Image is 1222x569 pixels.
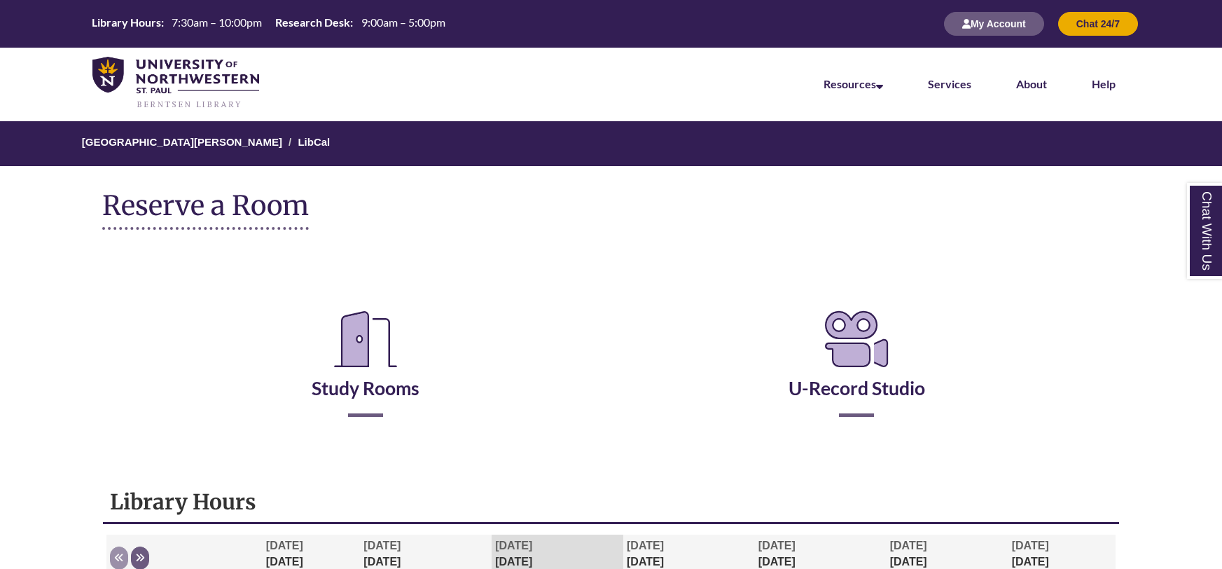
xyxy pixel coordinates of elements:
[110,488,1112,515] h1: Library Hours
[312,342,419,399] a: Study Rooms
[82,136,282,148] a: [GEOGRAPHIC_DATA][PERSON_NAME]
[102,191,309,230] h1: Reserve a Room
[1012,540,1049,551] span: [DATE]
[102,121,1120,166] nav: Breadcrumb
[172,15,262,29] span: 7:30am – 10:00pm
[627,540,664,551] span: [DATE]
[298,136,330,148] a: LibCal
[86,15,450,32] table: Hours Today
[789,342,925,399] a: U-Record Studio
[928,77,971,90] a: Services
[86,15,166,30] th: Library Hours:
[890,540,927,551] span: [DATE]
[266,540,303,551] span: [DATE]
[824,77,883,90] a: Resources
[1092,77,1116,90] a: Help
[1016,77,1047,90] a: About
[363,540,401,551] span: [DATE]
[1058,18,1138,29] a: Chat 24/7
[361,15,445,29] span: 9:00am – 5:00pm
[1058,12,1138,36] button: Chat 24/7
[495,540,532,551] span: [DATE]
[944,12,1044,36] button: My Account
[270,15,355,30] th: Research Desk:
[92,57,259,109] img: UNWSP Library Logo
[86,15,450,33] a: Hours Today
[758,540,796,551] span: [DATE]
[944,18,1044,29] a: My Account
[102,265,1120,458] div: Reserve a Room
